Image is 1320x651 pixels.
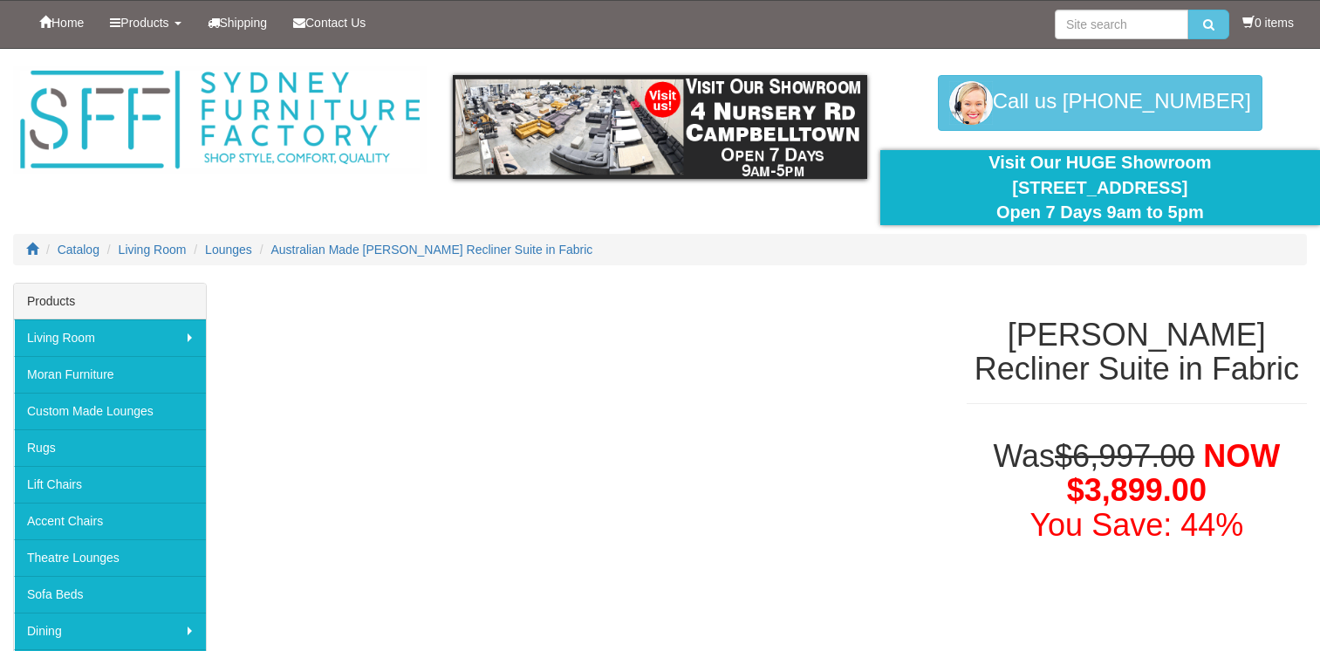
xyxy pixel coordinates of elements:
[220,16,268,30] span: Shipping
[967,439,1307,543] h1: Was
[26,1,97,45] a: Home
[14,613,206,649] a: Dining
[14,356,206,393] a: Moran Furniture
[14,393,206,429] a: Custom Made Lounges
[119,243,187,257] a: Living Room
[58,243,99,257] a: Catalog
[1242,14,1294,31] li: 0 items
[14,429,206,466] a: Rugs
[14,284,206,319] div: Products
[1067,438,1281,509] span: NOW $3,899.00
[1055,10,1188,39] input: Site search
[271,243,593,257] a: Australian Made [PERSON_NAME] Recliner Suite in Fabric
[305,16,366,30] span: Contact Us
[195,1,281,45] a: Shipping
[453,75,866,179] img: showroom.gif
[893,150,1307,225] div: Visit Our HUGE Showroom [STREET_ADDRESS] Open 7 Days 9am to 5pm
[51,16,84,30] span: Home
[1029,507,1243,543] font: You Save: 44%
[13,66,427,174] img: Sydney Furniture Factory
[280,1,379,45] a: Contact Us
[1055,438,1194,474] del: $6,997.00
[205,243,252,257] a: Lounges
[14,576,206,613] a: Sofa Beds
[14,466,206,503] a: Lift Chairs
[14,539,206,576] a: Theatre Lounges
[97,1,194,45] a: Products
[120,16,168,30] span: Products
[14,319,206,356] a: Living Room
[14,503,206,539] a: Accent Chairs
[967,318,1307,387] h1: [PERSON_NAME] Recliner Suite in Fabric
